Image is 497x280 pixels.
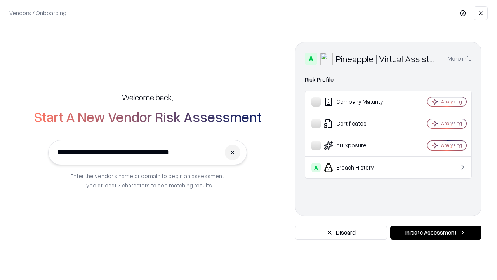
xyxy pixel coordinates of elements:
div: AI Exposure [311,141,404,150]
img: Pineapple | Virtual Assistant Agency [320,52,333,65]
p: Vendors / Onboarding [9,9,66,17]
h2: Start A New Vendor Risk Assessment [34,109,262,124]
button: Discard [295,226,387,240]
div: Breach History [311,163,404,172]
div: Company Maturity [311,97,404,107]
div: Analyzing [441,120,462,127]
div: Risk Profile [305,75,472,84]
div: A [305,52,317,65]
button: Initiate Assessment [390,226,481,240]
div: Certificates [311,119,404,128]
div: Analyzing [441,142,462,149]
div: Pineapple | Virtual Assistant Agency [336,52,438,65]
div: A [311,163,321,172]
p: Enter the vendor’s name or domain to begin an assessment. Type at least 3 characters to see match... [70,171,225,190]
div: Analyzing [441,98,462,105]
button: More info [448,52,472,66]
h5: Welcome back, [122,92,173,103]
